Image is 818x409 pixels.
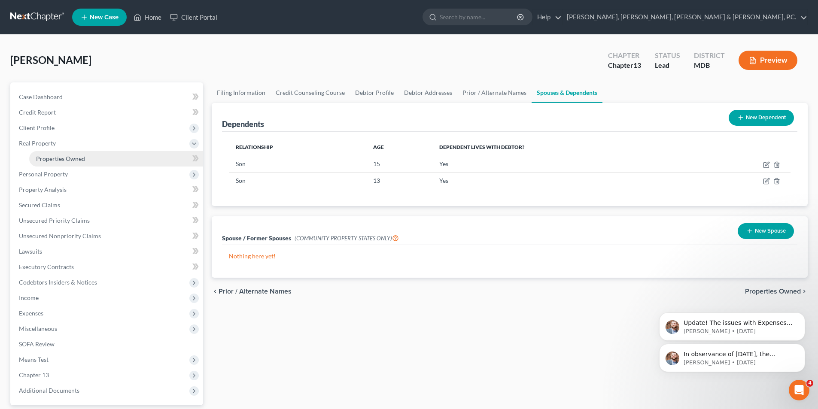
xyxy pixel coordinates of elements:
[12,228,203,244] a: Unsecured Nonpriority Claims
[229,139,366,156] th: Relationship
[806,380,813,387] span: 4
[271,82,350,103] a: Credit Counseling Course
[19,139,56,147] span: Real Property
[19,309,43,317] span: Expenses
[12,105,203,120] a: Credit Report
[12,336,203,352] a: SOFA Review
[633,61,641,69] span: 13
[19,109,56,116] span: Credit Report
[19,124,55,131] span: Client Profile
[36,155,85,162] span: Properties Owned
[19,248,42,255] span: Lawsuits
[19,325,57,332] span: Miscellaneous
[19,217,90,224] span: Unsecured Priority Claims
[229,156,366,172] td: Son
[12,244,203,259] a: Lawsuits
[90,14,119,21] span: New Case
[12,182,203,197] a: Property Analysis
[19,387,79,394] span: Additional Documents
[12,213,203,228] a: Unsecured Priority Claims
[655,51,680,61] div: Status
[19,263,74,270] span: Executory Contracts
[694,51,725,61] div: District
[12,259,203,275] a: Executory Contracts
[219,288,292,295] span: Prior / Alternate Names
[739,51,797,70] button: Preview
[608,61,641,70] div: Chapter
[738,223,794,239] button: New Spouse
[19,232,101,239] span: Unsecured Nonpriority Claims
[533,9,562,25] a: Help
[432,173,698,189] td: Yes
[366,156,432,172] td: 15
[789,380,809,400] iframe: Intercom live chat
[19,279,97,286] span: Codebtors Insiders & Notices
[229,252,791,261] p: Nothing here yet!
[729,110,794,126] button: New Dependent
[646,258,818,386] iframe: Intercom notifications message
[222,234,291,242] span: Spouse / Former Spouses
[366,139,432,156] th: Age
[295,235,399,242] span: (COMMUNITY PROPERTY STATES ONLY)
[212,288,219,295] i: chevron_left
[432,139,698,156] th: Dependent lives with debtor?
[655,61,680,70] div: Lead
[19,186,67,193] span: Property Analysis
[19,371,49,379] span: Chapter 13
[350,82,399,103] a: Debtor Profile
[19,356,49,363] span: Means Test
[19,340,55,348] span: SOFA Review
[29,151,203,167] a: Properties Owned
[10,54,91,66] span: [PERSON_NAME]
[129,9,166,25] a: Home
[12,89,203,105] a: Case Dashboard
[19,170,68,178] span: Personal Property
[19,93,63,100] span: Case Dashboard
[19,201,60,209] span: Secured Claims
[694,61,725,70] div: MDB
[457,82,532,103] a: Prior / Alternate Names
[19,294,39,301] span: Income
[532,82,602,103] a: Spouses & Dependents
[212,288,292,295] button: chevron_left Prior / Alternate Names
[608,51,641,61] div: Chapter
[432,156,698,172] td: Yes
[563,9,807,25] a: [PERSON_NAME], [PERSON_NAME], [PERSON_NAME] & [PERSON_NAME], P.C.
[399,82,457,103] a: Debtor Addresses
[366,173,432,189] td: 13
[12,197,203,213] a: Secured Claims
[440,9,518,25] input: Search by name...
[166,9,222,25] a: Client Portal
[229,173,366,189] td: Son
[212,82,271,103] a: Filing Information
[222,119,264,129] div: Dependents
